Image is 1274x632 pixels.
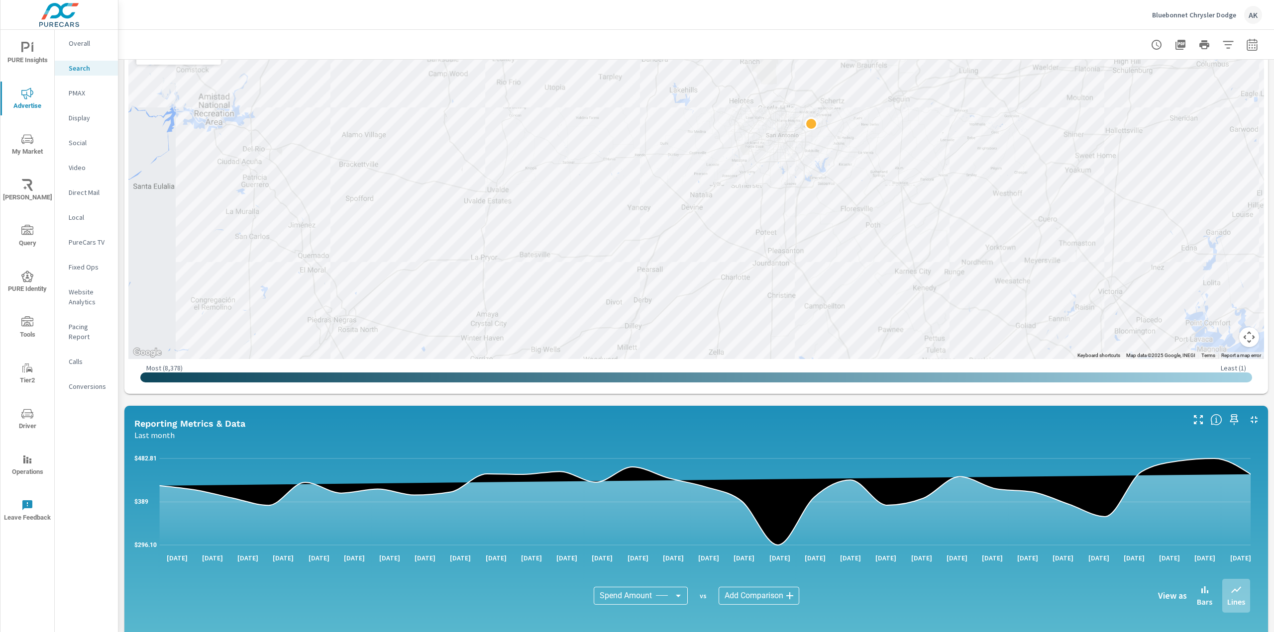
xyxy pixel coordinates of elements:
[1218,35,1238,55] button: Apply Filters
[600,591,652,601] span: Spend Amount
[1194,35,1214,55] button: Print Report
[1221,353,1261,358] a: Report a map error
[1210,414,1222,426] span: Understand Search data over time and see how metrics compare to each other.
[1077,352,1120,359] button: Keyboard shortcuts
[3,453,51,478] span: Operations
[146,363,183,372] p: Most ( 8,378 )
[55,319,118,344] div: Pacing Report
[798,553,833,563] p: [DATE]
[3,179,51,203] span: [PERSON_NAME]
[3,362,51,386] span: Tier2
[69,287,110,307] p: Website Analytics
[69,163,110,173] p: Video
[55,36,118,51] div: Overall
[1170,35,1190,55] button: "Export Report to PDF"
[1126,353,1195,358] span: Map data ©2025 Google, INEGI
[69,237,110,247] p: PureCars TV
[1246,412,1262,428] button: Minimize Widget
[69,381,110,391] p: Conversions
[69,322,110,342] p: Pacing Report
[134,418,245,429] h5: Reporting Metrics & Data
[1046,553,1080,563] p: [DATE]
[3,42,51,66] span: PURE Insights
[69,138,110,148] p: Social
[69,113,110,123] p: Display
[69,262,110,272] p: Fixed Ops
[585,553,620,563] p: [DATE]
[719,587,799,605] div: Add Comparison
[3,408,51,432] span: Driver
[230,553,265,563] p: [DATE]
[55,135,118,150] div: Social
[1227,596,1245,608] p: Lines
[195,553,230,563] p: [DATE]
[479,553,514,563] p: [DATE]
[134,429,175,441] p: Last month
[549,553,584,563] p: [DATE]
[55,110,118,125] div: Display
[160,553,195,563] p: [DATE]
[1187,553,1222,563] p: [DATE]
[1201,353,1215,358] a: Terms (opens in new tab)
[975,553,1010,563] p: [DATE]
[656,553,691,563] p: [DATE]
[1242,35,1262,55] button: Select Date Range
[131,346,164,359] img: Google
[69,88,110,98] p: PMAX
[940,553,974,563] p: [DATE]
[1197,596,1212,608] p: Bars
[1223,553,1258,563] p: [DATE]
[1190,412,1206,428] button: Make Fullscreen
[1117,553,1152,563] p: [DATE]
[3,316,51,341] span: Tools
[1152,10,1236,19] p: Bluebonnet Chrysler Dodge
[55,86,118,100] div: PMAX
[55,284,118,309] div: Website Analytics
[55,260,118,274] div: Fixed Ops
[134,498,148,505] text: $389
[55,210,118,225] div: Local
[55,235,118,250] div: PureCars TV
[868,553,903,563] p: [DATE]
[3,88,51,112] span: Advertise
[55,185,118,200] div: Direct Mail
[3,271,51,295] span: PURE Identity
[69,212,110,222] p: Local
[69,38,110,48] p: Overall
[621,553,655,563] p: [DATE]
[131,346,164,359] a: Open this area in Google Maps (opens a new window)
[337,553,372,563] p: [DATE]
[55,61,118,76] div: Search
[1244,6,1262,24] div: AK
[0,30,54,533] div: nav menu
[266,553,301,563] p: [DATE]
[69,357,110,366] p: Calls
[1152,553,1187,563] p: [DATE]
[725,591,783,601] span: Add Comparison
[3,499,51,524] span: Leave Feedback
[1221,363,1246,372] p: Least ( 1 )
[69,187,110,197] p: Direct Mail
[1158,591,1187,601] h6: View as
[134,455,157,462] text: $482.81
[55,160,118,175] div: Video
[1010,553,1045,563] p: [DATE]
[302,553,336,563] p: [DATE]
[688,591,719,600] p: vs
[833,553,868,563] p: [DATE]
[1081,553,1116,563] p: [DATE]
[372,553,407,563] p: [DATE]
[762,553,797,563] p: [DATE]
[691,553,726,563] p: [DATE]
[443,553,478,563] p: [DATE]
[594,587,688,605] div: Spend Amount
[3,133,51,158] span: My Market
[904,553,939,563] p: [DATE]
[55,354,118,369] div: Calls
[3,225,51,249] span: Query
[134,542,157,548] text: $296.10
[69,63,110,73] p: Search
[1226,412,1242,428] span: Save this to your personalized report
[514,553,549,563] p: [DATE]
[55,379,118,394] div: Conversions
